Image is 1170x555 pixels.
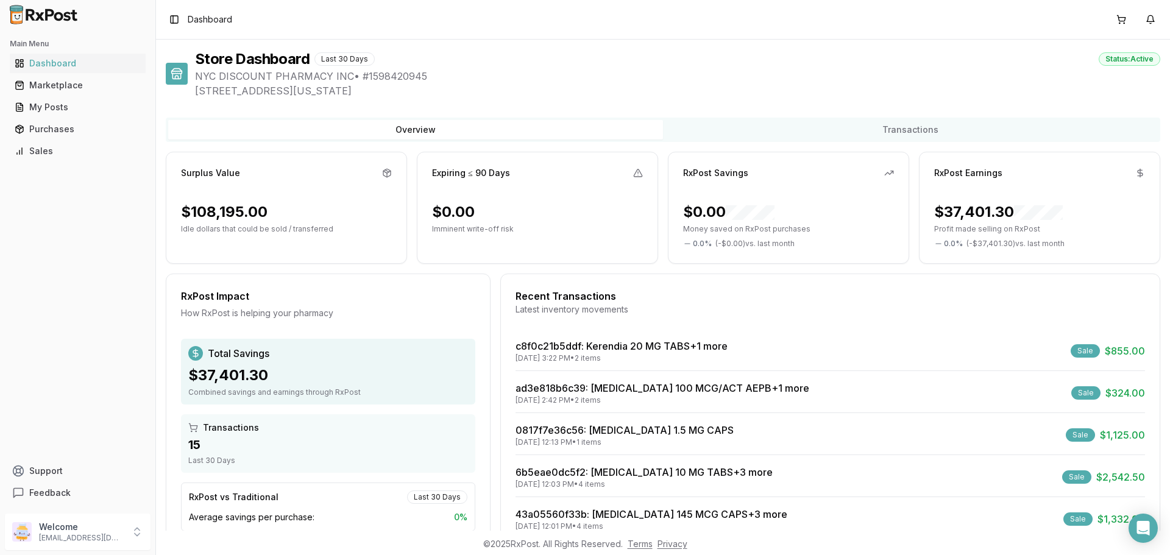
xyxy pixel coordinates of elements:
[516,353,728,363] div: [DATE] 3:22 PM • 2 items
[15,101,141,113] div: My Posts
[10,118,146,140] a: Purchases
[516,479,773,489] div: [DATE] 12:03 PM • 4 items
[188,13,232,26] span: Dashboard
[683,202,775,222] div: $0.00
[15,145,141,157] div: Sales
[944,239,963,249] span: 0.0 %
[432,202,475,222] div: $0.00
[454,511,467,523] span: 0 %
[683,224,894,234] p: Money saved on RxPost purchases
[181,289,475,303] div: RxPost Impact
[181,202,268,222] div: $108,195.00
[628,539,653,549] a: Terms
[188,387,468,397] div: Combined savings and earnings through RxPost
[5,141,151,161] button: Sales
[516,289,1145,303] div: Recent Transactions
[15,79,141,91] div: Marketplace
[15,57,141,69] div: Dashboard
[1071,344,1100,358] div: Sale
[181,167,240,179] div: Surplus Value
[516,424,734,436] a: 0817f7e36c56: [MEDICAL_DATA] 1.5 MG CAPS
[934,224,1145,234] p: Profit made selling on RxPost
[516,466,773,478] a: 6b5eae0dc5f2: [MEDICAL_DATA] 10 MG TABS+3 more
[188,13,232,26] nav: breadcrumb
[1105,386,1145,400] span: $324.00
[1097,512,1145,526] span: $1,332.00
[1066,428,1095,442] div: Sale
[516,382,809,394] a: ad3e818b6c39: [MEDICAL_DATA] 100 MCG/ACT AEPB+1 more
[516,521,787,531] div: [DATE] 12:01 PM • 4 items
[1063,512,1093,526] div: Sale
[195,83,1160,98] span: [STREET_ADDRESS][US_STATE]
[168,120,663,140] button: Overview
[407,490,467,504] div: Last 30 Days
[10,74,146,96] a: Marketplace
[516,437,734,447] div: [DATE] 12:13 PM • 1 items
[1100,428,1145,442] span: $1,125.00
[5,54,151,73] button: Dashboard
[1105,344,1145,358] span: $855.00
[693,239,712,249] span: 0.0 %
[39,521,124,533] p: Welcome
[934,202,1063,222] div: $37,401.30
[683,167,748,179] div: RxPost Savings
[432,224,643,234] p: Imminent write-off risk
[516,508,787,520] a: 43a05560f33b: [MEDICAL_DATA] 145 MCG CAPS+3 more
[189,491,278,503] div: RxPost vs Traditional
[195,69,1160,83] span: NYC DISCOUNT PHARMACY INC • # 1598420945
[189,511,314,523] span: Average savings per purchase:
[15,123,141,135] div: Purchases
[658,539,687,549] a: Privacy
[208,346,269,361] span: Total Savings
[188,366,468,385] div: $37,401.30
[39,533,124,543] p: [EMAIL_ADDRESS][DOMAIN_NAME]
[29,487,71,499] span: Feedback
[12,522,32,542] img: User avatar
[5,119,151,139] button: Purchases
[1062,470,1091,484] div: Sale
[5,482,151,504] button: Feedback
[203,422,259,434] span: Transactions
[715,239,795,249] span: ( - $0.00 ) vs. last month
[1129,514,1158,543] div: Open Intercom Messenger
[188,456,468,465] div: Last 30 Days
[195,49,310,69] h1: Store Dashboard
[188,436,468,453] div: 15
[181,224,392,234] p: Idle dollars that could be sold / transferred
[1071,386,1101,400] div: Sale
[1099,52,1160,66] div: Status: Active
[516,303,1145,316] div: Latest inventory movements
[516,395,809,405] div: [DATE] 2:42 PM • 2 items
[5,5,83,24] img: RxPost Logo
[10,39,146,49] h2: Main Menu
[663,120,1158,140] button: Transactions
[5,97,151,117] button: My Posts
[934,167,1002,179] div: RxPost Earnings
[10,96,146,118] a: My Posts
[181,307,475,319] div: How RxPost is helping your pharmacy
[10,140,146,162] a: Sales
[432,167,510,179] div: Expiring ≤ 90 Days
[966,239,1065,249] span: ( - $37,401.30 ) vs. last month
[516,340,728,352] a: c8f0c21b5ddf: Kerendia 20 MG TABS+1 more
[1096,470,1145,484] span: $2,542.50
[5,76,151,95] button: Marketplace
[10,52,146,74] a: Dashboard
[314,52,375,66] div: Last 30 Days
[5,460,151,482] button: Support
